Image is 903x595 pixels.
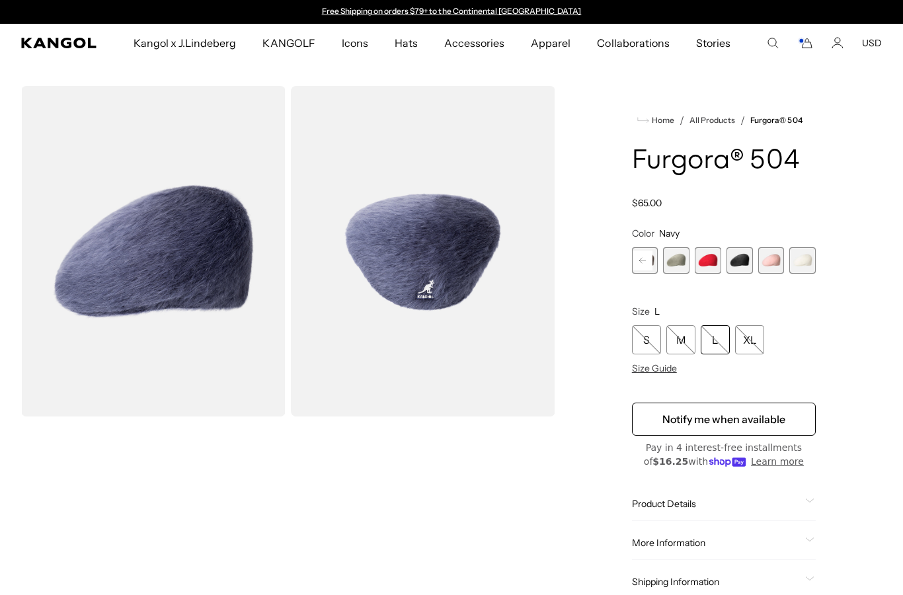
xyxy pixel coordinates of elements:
label: Moss Grey [663,247,689,274]
div: 3 of 7 [695,247,721,274]
span: Apparel [531,24,570,62]
span: Hats [395,24,418,62]
slideshow-component: Announcement bar [315,7,588,17]
nav: breadcrumbs [632,112,816,128]
span: KANGOLF [262,24,315,62]
span: Size Guide [632,362,677,374]
span: Product Details [632,498,800,510]
label: Black [726,247,753,274]
a: Furgora® 504 [750,116,802,125]
span: $65.00 [632,197,662,209]
span: Home [649,116,674,125]
button: USD [862,37,882,49]
span: Kangol x J.Lindeberg [134,24,237,62]
span: Navy [659,227,680,239]
label: Dusty Rose [758,247,785,274]
label: Scarlet [695,247,721,274]
div: 6 of 7 [789,247,816,274]
a: All Products [689,116,735,125]
img: color-navy [21,86,286,416]
a: Hats [381,24,431,62]
a: Kangol [21,38,97,48]
a: Account [832,37,844,49]
a: Icons [329,24,381,62]
span: Collaborations [597,24,669,62]
h1: Furgora® 504 [632,147,816,176]
a: Accessories [431,24,518,62]
a: Kangol x J.Lindeberg [120,24,250,62]
div: S [632,325,661,354]
a: KANGOLF [249,24,328,62]
span: Color [632,227,654,239]
div: 2 of 7 [663,247,689,274]
img: color-navy [291,86,555,416]
div: XL [735,325,764,354]
label: Ivory [789,247,816,274]
div: 5 of 7 [758,247,785,274]
div: Announcement [315,7,588,17]
summary: Search here [767,37,779,49]
div: 1 of 2 [315,7,588,17]
span: Shipping Information [632,576,800,588]
div: 1 of 7 [632,247,658,274]
li: / [735,112,745,128]
button: Cart [797,37,813,49]
button: Notify me when available [632,403,816,436]
li: / [674,112,684,128]
span: More Information [632,537,800,549]
span: Accessories [444,24,504,62]
label: Cocoa [632,247,658,274]
a: Collaborations [584,24,682,62]
span: Size [632,305,650,317]
span: Icons [342,24,368,62]
a: Stories [683,24,744,62]
a: Home [637,114,674,126]
span: Stories [696,24,730,62]
a: Free Shipping on orders $79+ to the Continental [GEOGRAPHIC_DATA] [322,6,582,16]
div: L [701,325,730,354]
div: 4 of 7 [726,247,753,274]
span: L [654,305,660,317]
div: M [666,325,695,354]
a: Apparel [518,24,584,62]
